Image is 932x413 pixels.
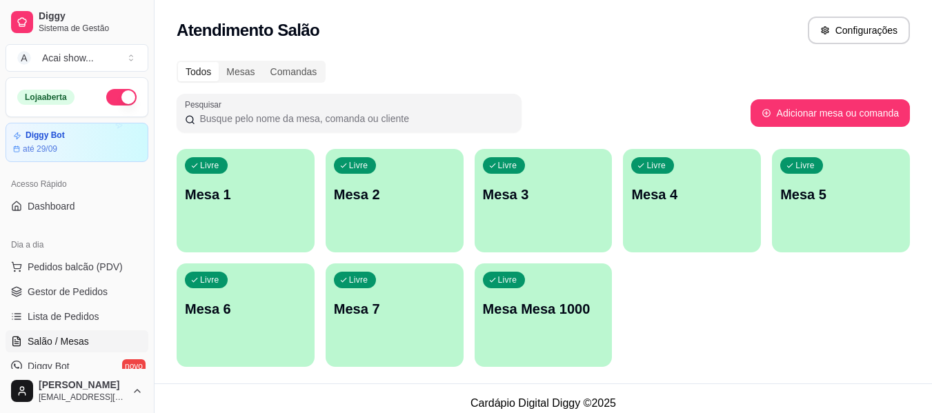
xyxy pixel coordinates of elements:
[6,234,148,256] div: Dia a dia
[195,112,513,125] input: Pesquisar
[39,379,126,392] span: [PERSON_NAME]
[6,305,148,328] a: Lista de Pedidos
[772,149,910,252] button: LivreMesa 5
[219,62,262,81] div: Mesas
[185,185,306,204] p: Mesa 1
[6,123,148,162] a: Diggy Botaté 29/09
[200,274,219,285] p: Livre
[39,392,126,403] span: [EMAIL_ADDRESS][DOMAIN_NAME]
[349,274,368,285] p: Livre
[483,299,604,319] p: Mesa Mesa 1000
[263,62,325,81] div: Comandas
[17,51,31,65] span: A
[334,299,455,319] p: Mesa 7
[28,334,89,348] span: Salão / Mesas
[185,99,226,110] label: Pesquisar
[39,23,143,34] span: Sistema de Gestão
[177,149,315,252] button: LivreMesa 1
[177,19,319,41] h2: Atendimento Salão
[780,185,902,204] p: Mesa 5
[6,355,148,377] a: Diggy Botnovo
[326,263,464,367] button: LivreMesa 7
[6,44,148,72] button: Select a team
[42,51,94,65] div: Acai show ...
[475,263,613,367] button: LivreMesa Mesa 1000
[178,62,219,81] div: Todos
[28,359,70,373] span: Diggy Bot
[623,149,761,252] button: LivreMesa 4
[808,17,910,44] button: Configurações
[185,299,306,319] p: Mesa 6
[200,160,219,171] p: Livre
[177,263,315,367] button: LivreMesa 6
[475,149,613,252] button: LivreMesa 3
[498,160,517,171] p: Livre
[795,160,815,171] p: Livre
[6,374,148,407] button: [PERSON_NAME][EMAIL_ADDRESS][DOMAIN_NAME]
[106,89,137,105] button: Alterar Status
[39,10,143,23] span: Diggy
[6,173,148,195] div: Acesso Rápido
[349,160,368,171] p: Livre
[28,285,108,299] span: Gestor de Pedidos
[498,274,517,285] p: Livre
[6,281,148,303] a: Gestor de Pedidos
[6,256,148,278] button: Pedidos balcão (PDV)
[326,149,464,252] button: LivreMesa 2
[646,160,666,171] p: Livre
[6,195,148,217] a: Dashboard
[334,185,455,204] p: Mesa 2
[483,185,604,204] p: Mesa 3
[6,6,148,39] a: DiggySistema de Gestão
[28,310,99,323] span: Lista de Pedidos
[17,90,75,105] div: Loja aberta
[26,130,65,141] article: Diggy Bot
[28,199,75,213] span: Dashboard
[631,185,753,204] p: Mesa 4
[751,99,910,127] button: Adicionar mesa ou comanda
[6,330,148,352] a: Salão / Mesas
[28,260,123,274] span: Pedidos balcão (PDV)
[23,143,57,154] article: até 29/09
